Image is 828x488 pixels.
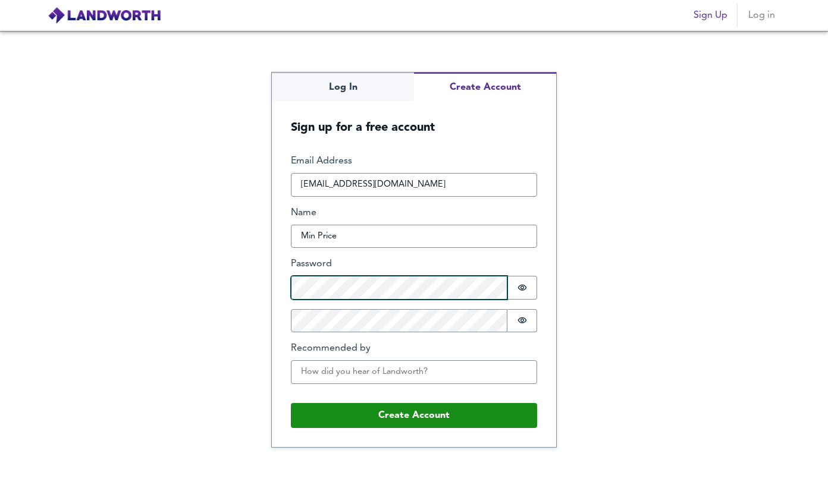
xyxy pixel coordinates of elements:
img: logo [48,7,161,24]
label: Password [291,257,537,271]
button: Show password [507,276,537,300]
h5: Sign up for a free account [272,102,556,136]
label: Recommended by [291,342,537,355]
span: Log in [747,7,776,24]
button: Log In [272,73,414,102]
label: Email Address [291,155,537,168]
button: Log in [742,4,780,27]
button: Show password [507,309,537,333]
label: Name [291,206,537,220]
button: Sign Up [689,4,732,27]
button: Create Account [414,73,556,102]
input: What should we call you? [291,225,537,248]
span: Sign Up [694,7,727,24]
input: How can we reach you? [291,173,537,197]
input: How did you hear of Landworth? [291,360,537,384]
button: Create Account [291,403,537,428]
